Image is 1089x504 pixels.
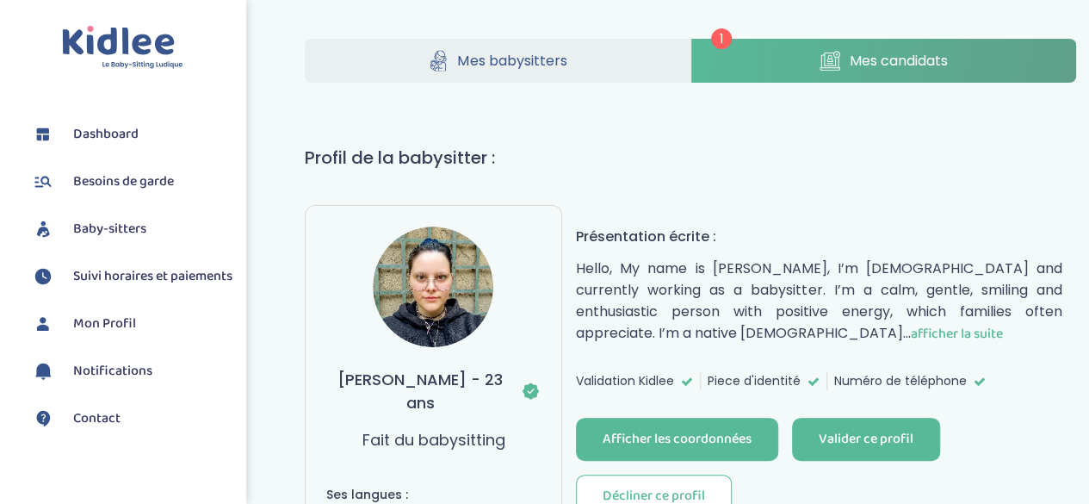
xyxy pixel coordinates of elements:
[73,361,152,382] span: Notifications
[30,358,56,384] img: notification.svg
[30,311,232,337] a: Mon Profil
[457,50,566,72] span: Mes babysitters
[30,406,232,432] a: Contact
[362,428,504,451] p: Fait du babysitting
[849,50,947,72] span: Mes candidats
[30,216,232,242] a: Baby-sitters
[30,264,56,289] img: suivihoraire.svg
[73,314,136,334] span: Mon Profil
[62,26,183,70] img: logo.svg
[576,226,1062,247] h4: Présentation écrite :
[576,372,674,390] span: Validation Kidlee
[603,430,752,450] div: Afficher les coordonnées
[691,39,1076,83] a: Mes candidats
[576,258,1062,345] p: Hello, My name is [PERSON_NAME], I’m [DEMOGRAPHIC_DATA] and currently working as a babysitter. I’...
[373,227,493,347] img: avatar
[73,124,139,145] span: Dashboard
[30,121,56,147] img: dashboard.svg
[30,169,56,195] img: besoin.svg
[834,372,967,390] span: Numéro de téléphone
[30,311,56,337] img: profil.svg
[30,121,232,147] a: Dashboard
[30,406,56,432] img: contact.svg
[708,372,801,390] span: Piece d'identité
[792,418,940,461] button: Valider ce profil
[326,368,541,414] h3: [PERSON_NAME] - 23 ans
[711,28,732,49] span: 1
[30,264,232,289] a: Suivi horaires et paiements
[73,266,232,287] span: Suivi horaires et paiements
[30,169,232,195] a: Besoins de garde
[326,486,541,504] h4: Ses langues :
[576,418,778,461] button: Afficher les coordonnées
[911,323,1003,345] span: afficher la suite
[73,171,174,192] span: Besoins de garde
[73,219,146,240] span: Baby-sitters
[30,358,232,384] a: Notifications
[819,430,913,450] div: Valider ce profil
[305,39,690,83] a: Mes babysitters
[30,216,56,242] img: babysitters.svg
[305,145,1076,171] h1: Profil de la babysitter :
[73,408,121,429] span: Contact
